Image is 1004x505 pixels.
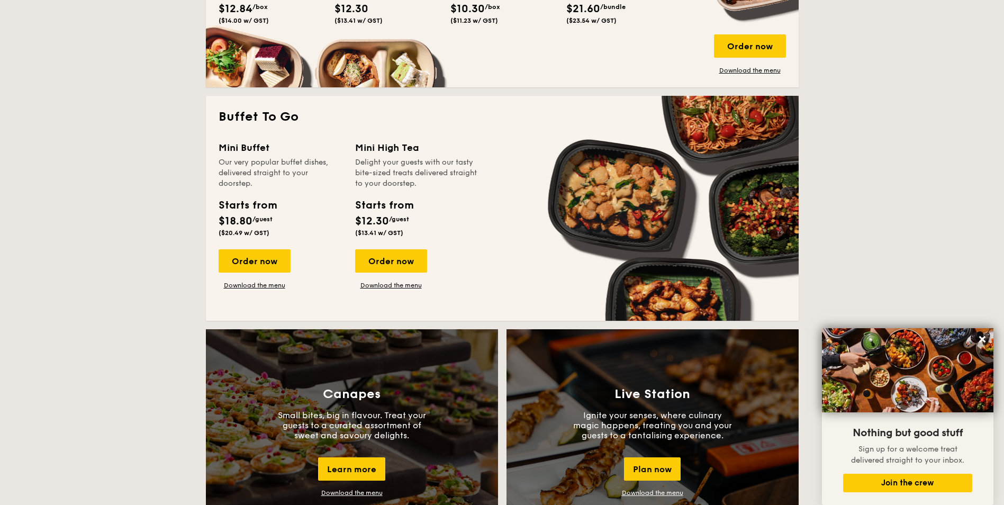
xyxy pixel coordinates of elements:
div: Delight your guests with our tasty bite-sized treats delivered straight to your doorstep. [355,157,479,189]
span: $21.60 [566,3,600,15]
span: ($11.23 w/ GST) [450,17,498,24]
div: Mini Buffet [219,140,342,155]
button: Close [974,331,991,348]
span: /box [485,3,500,11]
div: Mini High Tea [355,140,479,155]
span: $12.30 [334,3,368,15]
p: Ignite your senses, where culinary magic happens, treating you and your guests to a tantalising e... [573,410,732,440]
a: Download the menu [622,489,683,497]
h3: Canapes [323,387,381,402]
span: $12.84 [219,3,252,15]
a: Download the menu [219,281,291,290]
div: Starts from [355,197,413,213]
p: Small bites, big in flavour. Treat your guests to a curated assortment of sweet and savoury delig... [273,410,431,440]
h2: Buffet To Go [219,109,786,125]
a: Download the menu [355,281,427,290]
h3: Live Station [614,387,690,402]
span: Nothing but good stuff [853,427,963,439]
div: Starts from [219,197,276,213]
span: $10.30 [450,3,485,15]
div: Learn more [318,457,385,481]
span: ($13.41 w/ GST) [334,17,383,24]
span: ($14.00 w/ GST) [219,17,269,24]
div: Order now [355,249,427,273]
button: Join the crew [843,474,972,492]
a: Download the menu [714,66,786,75]
span: $18.80 [219,215,252,228]
span: $12.30 [355,215,389,228]
div: Order now [714,34,786,58]
span: /bundle [600,3,626,11]
span: ($13.41 w/ GST) [355,229,403,237]
div: Our very popular buffet dishes, delivered straight to your doorstep. [219,157,342,189]
span: ($23.54 w/ GST) [566,17,617,24]
div: Order now [219,249,291,273]
span: /guest [389,215,409,223]
img: DSC07876-Edit02-Large.jpeg [822,328,993,412]
span: Sign up for a welcome treat delivered straight to your inbox. [851,445,964,465]
span: /guest [252,215,273,223]
span: /box [252,3,268,11]
span: ($20.49 w/ GST) [219,229,269,237]
div: Plan now [624,457,681,481]
a: Download the menu [321,489,383,497]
